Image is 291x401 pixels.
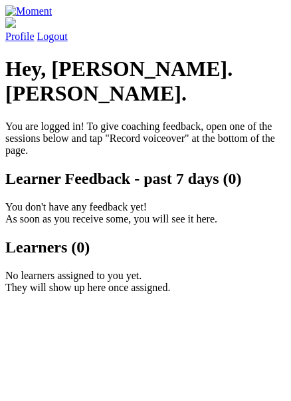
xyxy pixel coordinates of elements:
[5,270,286,294] p: No learners assigned to you yet. They will show up here once assigned.
[37,31,68,42] a: Logout
[5,17,286,42] a: Profile
[5,17,16,28] img: default_avatar-b4e2223d03051bc43aaaccfb402a43260a3f17acc7fafc1603fdf008d6cba3c9.png
[5,5,52,17] img: Moment
[5,238,286,256] h2: Learners (0)
[5,201,286,225] p: You don't have any feedback yet! As soon as you receive some, you will see it here.
[5,57,286,106] h1: Hey, [PERSON_NAME].[PERSON_NAME].
[5,121,286,157] p: You are logged in! To give coaching feedback, open one of the sessions below and tap "Record voic...
[5,170,286,188] h2: Learner Feedback - past 7 days (0)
